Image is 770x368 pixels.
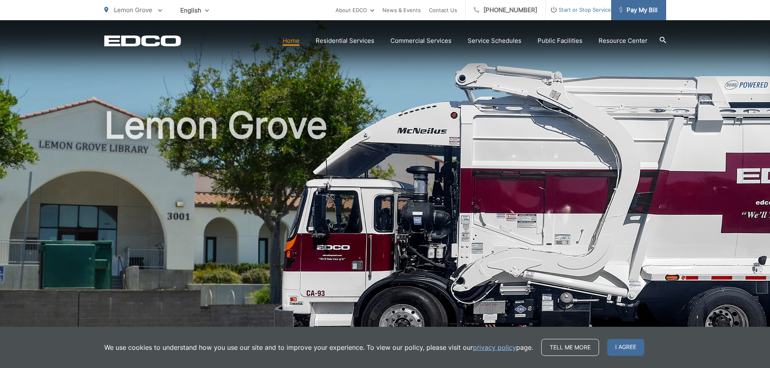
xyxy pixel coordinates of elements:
p: We use cookies to understand how you use our site and to improve your experience. To view our pol... [104,343,533,352]
h1: Lemon Grove [104,105,666,361]
span: Lemon Grove [114,6,152,14]
a: Residential Services [316,36,374,46]
a: News & Events [382,5,421,15]
span: Pay My Bill [619,5,658,15]
a: privacy policy [473,343,516,352]
a: Resource Center [599,36,648,46]
a: Public Facilities [538,36,582,46]
a: About EDCO [335,5,374,15]
span: English [174,3,215,17]
a: Commercial Services [390,36,451,46]
a: Tell me more [541,339,599,356]
a: Service Schedules [468,36,521,46]
a: Contact Us [429,5,457,15]
a: Home [283,36,300,46]
a: EDCD logo. Return to the homepage. [104,35,181,46]
span: I agree [607,339,644,356]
